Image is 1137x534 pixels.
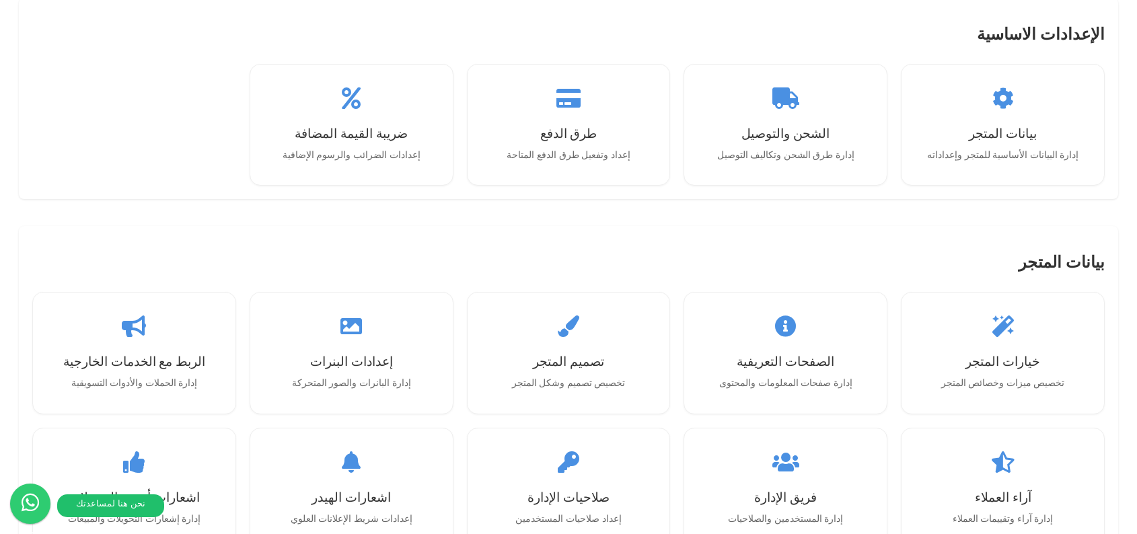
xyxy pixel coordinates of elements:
h3: آراء العملاء [924,490,1081,505]
a: الشحن والتوصيلإدارة طرق الشحن وتكاليف التوصيل [694,74,877,176]
h3: صلاحيات الإدارة [490,490,647,505]
p: إدارة آراء وتقييمات العملاء [924,512,1081,527]
h3: اشعارات أحدث التحويلات [56,490,213,505]
p: تخصيص ميزات وخصائص المتجر [924,376,1081,391]
h2: الإعدادات الاساسية [32,25,1105,50]
h3: إعدادات البنرات [273,354,430,369]
h3: الشحن والتوصيل [707,126,864,141]
h3: طرق الدفع [490,126,647,141]
p: إدارة البيانات الأساسية للمتجر وإعداداته [924,148,1081,163]
p: إعداد وتفعيل طرق الدفع المتاحة [490,148,647,163]
p: إدارة البانرات والصور المتحركة [273,376,430,391]
p: إدارة طرق الشحن وتكاليف التوصيل [707,148,864,163]
a: الربط مع الخدمات الخارجيةإدارة الحملات والأدوات التسويقية [42,302,226,404]
a: طرق الدفعإعداد وتفعيل طرق الدفع المتاحة [477,74,661,176]
h3: الربط مع الخدمات الخارجية [56,354,213,369]
p: إدارة الحملات والأدوات التسويقية [56,376,213,391]
h3: ضريبة القيمة المضافة [273,126,430,141]
a: إعدادات البنراتإدارة البانرات والصور المتحركة [260,302,443,404]
a: تصميم المتجرتخصيص تصميم وشكل المتجر [477,302,661,404]
h3: تصميم المتجر [490,354,647,369]
p: إعداد صلاحيات المستخدمين [490,512,647,527]
a: خيارات المتجرتخصيص ميزات وخصائص المتجر [911,302,1095,404]
a: ضريبة القيمة المضافةإعدادات الضرائب والرسوم الإضافية [260,74,443,176]
a: بيانات المتجرإدارة البيانات الأساسية للمتجر وإعداداته [911,74,1095,176]
p: إعدادات شريط الإعلانات العلوي [273,512,430,527]
h2: بيانات المتجر [32,253,1105,278]
h3: الصفحات التعريفية [707,354,864,369]
h3: فريق الإدارة [707,490,864,505]
h3: اشعارات الهيدر [273,490,430,505]
p: تخصيص تصميم وشكل المتجر [490,376,647,391]
p: إدارة المستخدمين والصلاحيات [707,512,864,527]
p: إدارة صفحات المعلومات والمحتوى [707,376,864,391]
p: إدارة إشعارات التحويلات والمبيعات [56,512,213,527]
p: إعدادات الضرائب والرسوم الإضافية [273,148,430,163]
h3: خيارات المتجر [924,354,1081,369]
a: الصفحات التعريفيةإدارة صفحات المعلومات والمحتوى [694,302,877,404]
h3: بيانات المتجر [924,126,1081,141]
